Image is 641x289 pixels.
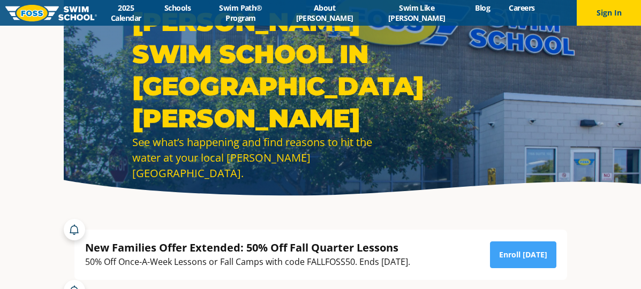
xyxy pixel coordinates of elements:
[282,3,368,23] a: About [PERSON_NAME]
[132,6,379,134] h1: [PERSON_NAME] Swim School in [GEOGRAPHIC_DATA][PERSON_NAME]
[132,134,379,181] div: See what’s happening and find reasons to hit the water at your local [PERSON_NAME][GEOGRAPHIC_DATA].
[97,3,155,23] a: 2025 Calendar
[490,241,556,268] a: Enroll [DATE]
[155,3,200,13] a: Schools
[200,3,282,23] a: Swim Path® Program
[466,3,500,13] a: Blog
[5,5,97,21] img: FOSS Swim School Logo
[368,3,466,23] a: Swim Like [PERSON_NAME]
[500,3,544,13] a: Careers
[85,255,410,269] div: 50% Off Once-A-Week Lessons or Fall Camps with code FALLFOSS50. Ends [DATE].
[85,240,410,255] div: New Families Offer Extended: 50% Off Fall Quarter Lessons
